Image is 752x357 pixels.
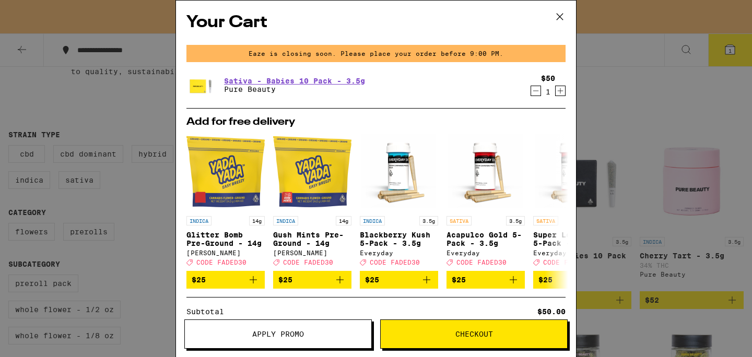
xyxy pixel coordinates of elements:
[506,216,525,225] p: 3.5g
[249,216,265,225] p: 14g
[273,216,298,225] p: INDICA
[336,216,351,225] p: 14g
[360,231,438,247] p: Blackberry Kush 5-Pack - 3.5g
[543,259,593,266] span: CODE FADED30
[186,271,265,289] button: Add to bag
[273,133,351,271] a: Open page for Gush Mints Pre-Ground - 14g from Yada Yada
[186,45,566,62] div: Eaze is closing soon. Please place your order before 9:00 PM.
[456,259,507,266] span: CODE FADED30
[538,276,553,284] span: $25
[446,249,525,256] div: Everyday
[446,216,472,225] p: SATIVA
[533,133,612,271] a: Open page for Super Lemon Haze 5-Pack - 3.5g from Everyday
[283,259,333,266] span: CODE FADED30
[196,259,246,266] span: CODE FADED30
[186,249,265,256] div: [PERSON_NAME]
[533,231,612,247] p: Super Lemon Haze 5-Pack - 3.5g
[224,77,365,85] a: Sativa - Babies 10 Pack - 3.5g
[360,133,438,271] a: Open page for Blackberry Kush 5-Pack - 3.5g from Everyday
[186,70,216,100] img: Pure Beauty - Sativa - Babies 10 Pack - 3.5g
[186,11,566,34] h2: Your Cart
[186,308,231,315] div: Subtotal
[273,133,351,211] img: Yada Yada - Gush Mints Pre-Ground - 14g
[419,216,438,225] p: 3.5g
[186,133,265,211] img: Yada Yada - Glitter Bomb Pre-Ground - 14g
[186,133,265,271] a: Open page for Glitter Bomb Pre-Ground - 14g from Yada Yada
[533,133,612,211] img: Everyday - Super Lemon Haze 5-Pack - 3.5g
[273,249,351,256] div: [PERSON_NAME]
[446,133,525,271] a: Open page for Acapulco Gold 5-Pack - 3.5g from Everyday
[273,231,351,247] p: Gush Mints Pre-Ground - 14g
[186,117,566,127] h2: Add for free delivery
[541,88,555,96] div: 1
[446,133,525,211] img: Everyday - Acapulco Gold 5-Pack - 3.5g
[380,319,568,349] button: Checkout
[533,216,558,225] p: SATIVA
[252,330,304,338] span: Apply Promo
[365,276,379,284] span: $25
[533,249,612,256] div: Everyday
[360,249,438,256] div: Everyday
[541,74,555,82] div: $50
[186,231,265,247] p: Glitter Bomb Pre-Ground - 14g
[184,319,372,349] button: Apply Promo
[192,276,206,284] span: $25
[360,271,438,289] button: Add to bag
[533,271,612,289] button: Add to bag
[455,330,493,338] span: Checkout
[360,216,385,225] p: INDICA
[452,276,466,284] span: $25
[370,259,420,266] span: CODE FADED30
[537,308,566,315] div: $50.00
[224,85,365,93] p: Pure Beauty
[360,133,438,211] img: Everyday - Blackberry Kush 5-Pack - 3.5g
[278,276,292,284] span: $25
[555,86,566,96] button: Increment
[446,231,525,247] p: Acapulco Gold 5-Pack - 3.5g
[531,86,541,96] button: Decrement
[273,271,351,289] button: Add to bag
[446,271,525,289] button: Add to bag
